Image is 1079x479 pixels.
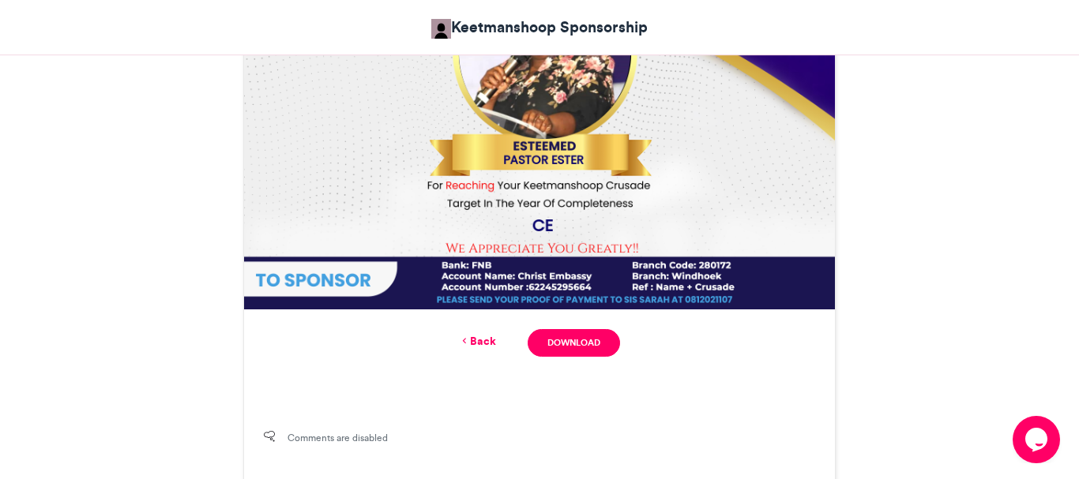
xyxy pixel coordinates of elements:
[431,19,451,39] img: Keetmanshoop Sponsorship
[528,329,620,357] a: Download
[288,431,388,445] span: Comments are disabled
[431,16,648,39] a: Keetmanshoop Sponsorship
[1013,416,1063,463] iframe: chat widget
[459,333,496,350] a: Back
